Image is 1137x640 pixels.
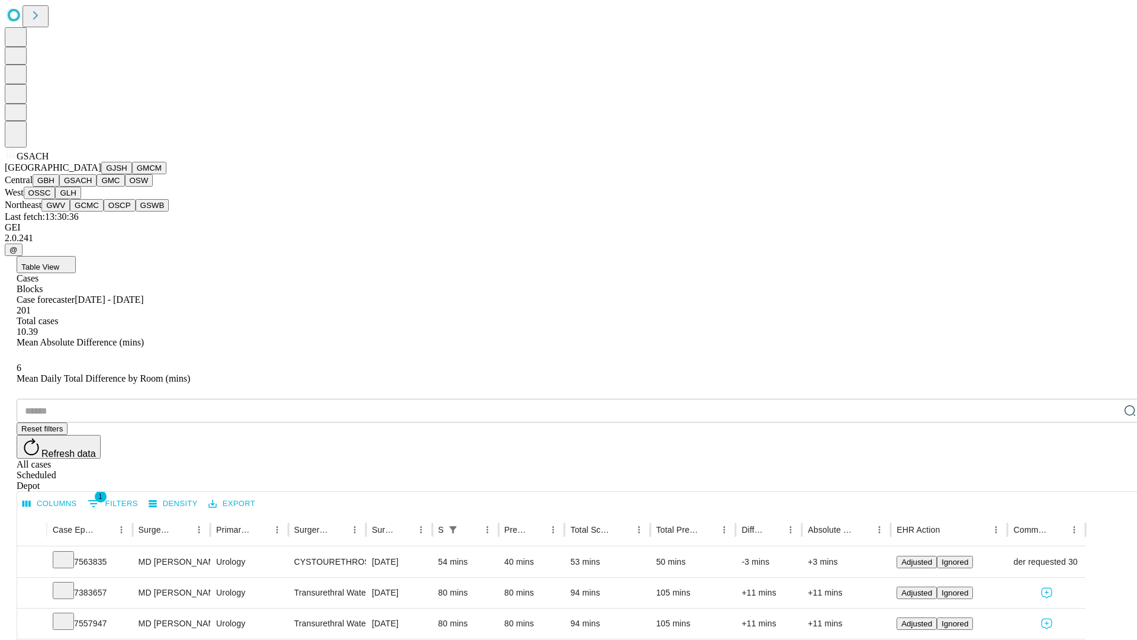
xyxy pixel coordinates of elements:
span: Last fetch: 13:30:36 [5,212,79,222]
button: Sort [97,521,113,538]
span: Central [5,175,33,185]
div: 80 mins [505,609,559,639]
div: Predicted In Room Duration [505,525,528,535]
div: provider requested 30 mins [1013,547,1079,577]
button: GBH [33,174,59,187]
div: Difference [741,525,765,535]
span: [GEOGRAPHIC_DATA] [5,162,101,172]
button: Sort [528,521,545,538]
span: Total cases [17,316,58,326]
div: 53 mins [570,547,644,577]
span: Ignored [942,588,968,597]
button: Sort [699,521,716,538]
button: Show filters [445,521,461,538]
button: Show filters [85,494,141,513]
div: +3 mins [808,547,885,577]
button: Sort [766,521,782,538]
button: Sort [396,521,413,538]
div: 80 mins [438,578,493,608]
span: Ignored [942,619,968,628]
span: 1 [95,491,107,503]
button: Menu [871,521,888,538]
button: GLH [55,187,81,199]
button: Expand [23,552,41,573]
span: Northeast [5,200,41,210]
button: GMCM [132,162,166,174]
div: Urology [216,547,282,577]
button: GSWB [136,199,169,212]
button: GSACH [59,174,97,187]
span: Ignored [942,558,968,567]
button: Ignored [937,587,973,599]
button: Menu [988,521,1004,538]
div: Surgery Date [372,525,395,535]
button: @ [5,244,23,256]
span: 6 [17,363,21,373]
div: EHR Action [897,525,940,535]
div: Transurethral Waterjet [MEDICAL_DATA] of [MEDICAL_DATA] [294,609,360,639]
div: 2.0.241 [5,233,1132,244]
button: OSCP [104,199,136,212]
button: Sort [1049,521,1066,538]
div: 7557947 [53,609,127,639]
button: Expand [23,614,41,635]
div: Surgeon Name [139,525,173,535]
button: Menu [479,521,496,538]
button: OSSC [24,187,56,199]
div: 105 mins [656,578,730,608]
div: MD [PERSON_NAME] R Md [139,578,204,608]
span: Adjusted [901,558,932,567]
button: Menu [716,521,733,538]
div: 7563835 [53,547,127,577]
div: +11 mins [741,578,796,608]
button: Sort [855,521,871,538]
div: Scheduled In Room Duration [438,525,444,535]
button: Menu [413,521,429,538]
span: Adjusted [901,619,932,628]
div: Surgery Name [294,525,329,535]
button: GJSH [101,162,132,174]
div: 80 mins [505,578,559,608]
button: Sort [614,521,631,538]
div: Total Scheduled Duration [570,525,613,535]
span: Adjusted [901,588,932,597]
div: Case Epic Id [53,525,95,535]
button: Menu [191,521,207,538]
div: GEI [5,222,1132,233]
div: Comments [1013,525,1048,535]
button: Menu [545,521,561,538]
span: GSACH [17,151,49,161]
div: 94 mins [570,578,644,608]
span: @ [9,245,18,254]
span: provider requested 30 mins [995,547,1098,577]
button: GWV [41,199,70,212]
button: Refresh data [17,435,101,459]
div: 105 mins [656,609,730,639]
div: [DATE] [372,609,426,639]
button: Sort [462,521,479,538]
button: Export [205,495,258,513]
button: Select columns [20,495,80,513]
button: OSW [125,174,153,187]
div: Urology [216,609,282,639]
button: Sort [174,521,191,538]
div: 40 mins [505,547,559,577]
span: 201 [17,305,31,315]
button: GMC [97,174,124,187]
span: Reset filters [21,424,63,433]
div: -3 mins [741,547,796,577]
button: GCMC [70,199,104,212]
div: CYSTOURETHROSCOPY WITH INSERTION URETERAL [MEDICAL_DATA] [294,547,360,577]
span: West [5,187,24,197]
span: Mean Absolute Difference (mins) [17,337,144,347]
button: Menu [631,521,647,538]
button: Expand [23,583,41,604]
span: Case forecaster [17,295,75,305]
div: 50 mins [656,547,730,577]
div: +11 mins [808,578,885,608]
div: +11 mins [741,609,796,639]
span: Table View [21,263,59,271]
button: Adjusted [897,556,937,568]
button: Menu [113,521,130,538]
button: Menu [346,521,363,538]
